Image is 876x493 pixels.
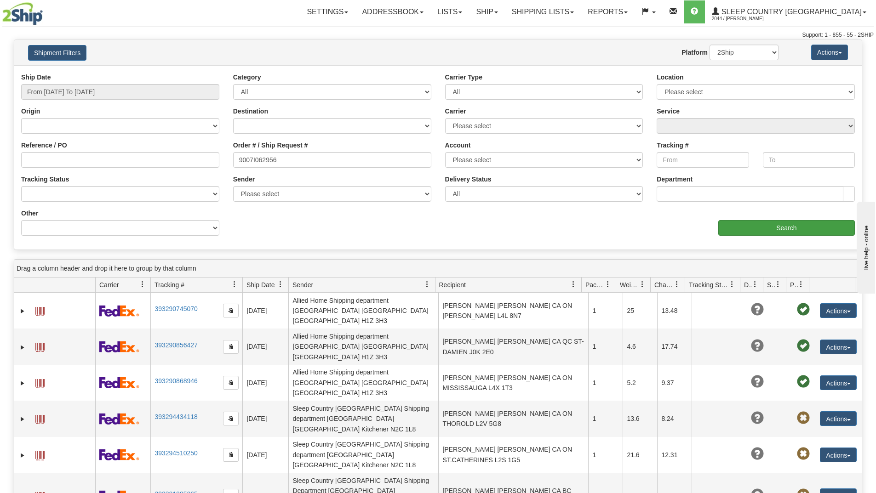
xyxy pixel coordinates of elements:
button: Copy to clipboard [223,340,239,354]
td: Sleep Country [GEOGRAPHIC_DATA] Shipping department [GEOGRAPHIC_DATA] [GEOGRAPHIC_DATA] Kitchener... [288,437,438,473]
a: Expand [18,414,27,424]
td: 1 [588,401,623,436]
span: Tracking # [155,280,184,289]
span: Tracking Status [689,280,729,289]
a: Shipment Issues filter column settings [770,277,786,292]
label: Reference / PO [21,141,67,150]
td: 1 [588,293,623,329]
label: Tracking # [657,141,688,150]
span: Shipment Issues [767,280,775,289]
img: 2 - FedEx Express® [99,377,139,388]
td: 8.24 [657,401,692,436]
a: Expand [18,379,27,388]
td: 13.48 [657,293,692,329]
input: Search [718,220,855,236]
a: Settings [300,0,355,23]
span: Pickup Not Assigned [797,448,810,460]
a: Ship Date filter column settings [273,277,288,292]
img: 2 - FedEx Express® [99,341,139,352]
td: 9.37 [657,365,692,401]
label: Sender [233,175,255,184]
span: Pickup Status [790,280,798,289]
span: Weight [620,280,639,289]
button: Actions [820,375,857,390]
a: 393290856427 [155,341,197,349]
span: Sleep Country [GEOGRAPHIC_DATA] [719,8,862,16]
span: Packages [585,280,605,289]
label: Category [233,73,261,82]
span: Sender [292,280,313,289]
input: To [763,152,855,168]
span: Unknown [751,412,764,425]
a: Tracking # filter column settings [227,277,242,292]
a: Label [35,303,45,317]
span: Pickup Successfully created [797,340,810,352]
td: [PERSON_NAME] [PERSON_NAME] CA ON [PERSON_NAME] L4L 8N7 [438,293,588,329]
td: 1 [588,365,623,401]
label: Destination [233,107,268,116]
a: Lists [430,0,469,23]
td: [DATE] [242,365,288,401]
a: Carrier filter column settings [135,277,150,292]
td: Allied Home Shipping department [GEOGRAPHIC_DATA] [GEOGRAPHIC_DATA] [GEOGRAPHIC_DATA] H1Z 3H3 [288,365,438,401]
a: 393294434118 [155,413,197,420]
a: Expand [18,451,27,460]
a: Weight filter column settings [635,277,650,292]
label: Other [21,209,38,218]
td: 13.6 [623,401,657,436]
button: Copy to clipboard [223,304,239,317]
a: Reports [581,0,635,23]
td: 1 [588,329,623,364]
a: Addressbook [355,0,430,23]
span: Ship Date [246,280,275,289]
label: Location [657,73,683,82]
button: Copy to clipboard [223,376,239,390]
span: Recipient [439,280,466,289]
a: Label [35,375,45,390]
a: Sleep Country [GEOGRAPHIC_DATA] 2044 / [PERSON_NAME] [705,0,873,23]
input: From [657,152,749,168]
label: Platform [681,48,708,57]
span: Unknown [751,303,764,316]
a: 393294510250 [155,449,197,457]
a: Expand [18,343,27,352]
span: 2044 / [PERSON_NAME] [712,14,781,23]
img: 2 - FedEx Express® [99,449,139,460]
label: Delivery Status [445,175,492,184]
td: 4.6 [623,329,657,364]
a: Label [35,447,45,462]
span: Delivery Status [744,280,752,289]
label: Account [445,141,471,150]
td: Allied Home Shipping department [GEOGRAPHIC_DATA] [GEOGRAPHIC_DATA] [GEOGRAPHIC_DATA] H1Z 3H3 [288,293,438,329]
iframe: chat widget [855,199,875,293]
td: [DATE] [242,401,288,436]
td: [DATE] [242,437,288,473]
button: Copy to clipboard [223,448,239,462]
td: [DATE] [242,293,288,329]
button: Actions [820,303,857,318]
span: Pickup Not Assigned [797,412,810,425]
label: Department [657,175,693,184]
td: 12.31 [657,437,692,473]
a: Sender filter column settings [419,277,435,292]
a: 393290745070 [155,305,197,312]
label: Carrier [445,107,466,116]
button: Shipment Filters [28,45,86,61]
a: Pickup Status filter column settings [793,277,809,292]
span: Unknown [751,448,764,460]
span: Carrier [99,280,119,289]
td: Sleep Country [GEOGRAPHIC_DATA] Shipping department [GEOGRAPHIC_DATA] [GEOGRAPHIC_DATA] Kitchener... [288,401,438,436]
div: grid grouping header [14,260,862,278]
button: Actions [811,45,848,60]
td: [PERSON_NAME] [PERSON_NAME] CA ON MISSISSAUGA L4X 1T3 [438,365,588,401]
span: Unknown [751,340,764,352]
div: Support: 1 - 855 - 55 - 2SHIP [2,31,874,39]
label: Ship Date [21,73,51,82]
span: Charge [654,280,674,289]
td: [DATE] [242,329,288,364]
button: Actions [820,448,857,462]
a: Shipping lists [505,0,581,23]
img: 2 - FedEx Express® [99,413,139,425]
button: Actions [820,340,857,354]
td: Allied Home Shipping department [GEOGRAPHIC_DATA] [GEOGRAPHIC_DATA] [GEOGRAPHIC_DATA] H1Z 3H3 [288,329,438,364]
